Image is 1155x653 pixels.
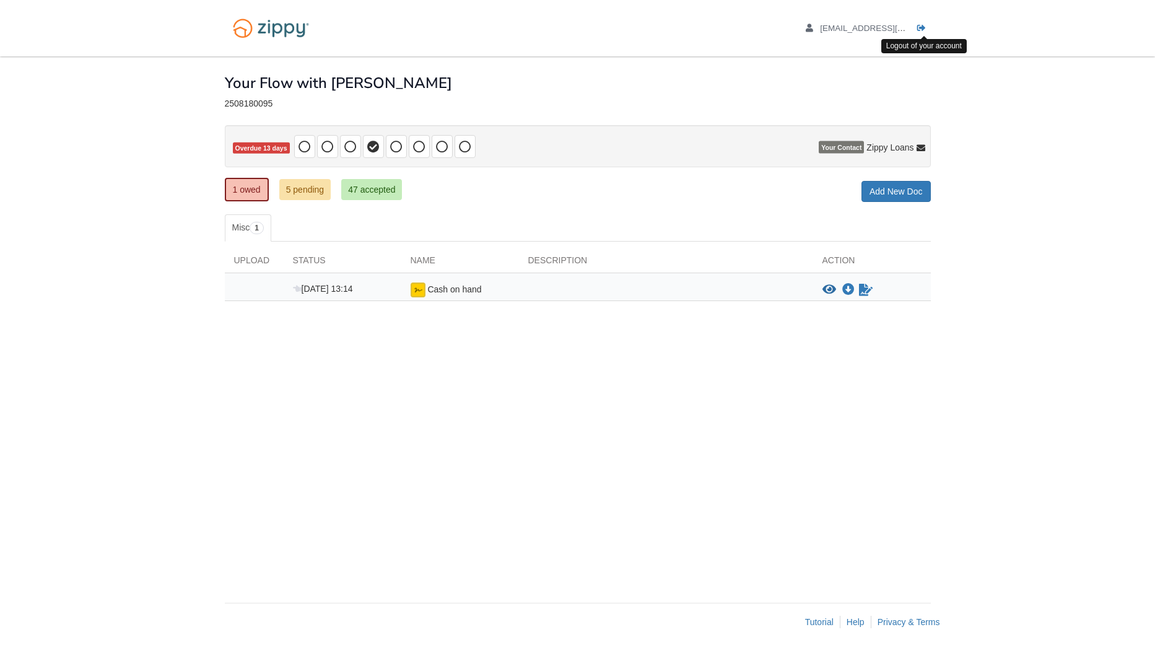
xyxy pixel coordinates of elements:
[819,141,864,154] span: Your Contact
[225,178,269,201] a: 1 owed
[225,75,452,91] h1: Your Flow with [PERSON_NAME]
[842,285,855,295] a: Download Cash on hand
[279,179,331,200] a: 5 pending
[917,24,931,36] a: Log out
[881,39,967,53] div: Logout of your account
[858,283,874,297] a: Sign Form
[341,179,402,200] a: 47 accepted
[427,284,481,294] span: Cash on hand
[225,99,931,109] div: 2508180095
[519,254,813,273] div: Description
[233,142,290,154] span: Overdue 13 days
[813,254,931,273] div: Action
[806,24,962,36] a: edit profile
[866,141,913,154] span: Zippy Loans
[293,284,353,294] span: [DATE] 13:14
[401,254,519,273] div: Name
[225,254,284,273] div: Upload
[411,283,425,297] img: Ready for you to esign
[822,284,836,296] button: View Cash on hand
[805,617,834,627] a: Tutorial
[250,222,264,234] span: 1
[820,24,962,33] span: eolivares@blueleafresidential.com
[284,254,401,273] div: Status
[225,214,271,242] a: Misc
[861,181,931,202] a: Add New Doc
[225,12,317,44] img: Logo
[878,617,940,627] a: Privacy & Terms
[847,617,865,627] a: Help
